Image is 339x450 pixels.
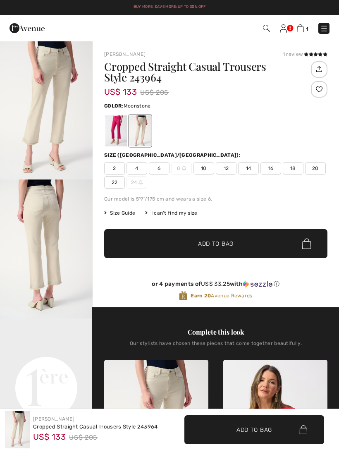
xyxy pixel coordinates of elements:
[10,20,45,36] img: 1ère Avenue
[10,24,45,31] a: 1ère Avenue
[104,51,146,57] a: [PERSON_NAME]
[184,415,324,444] button: Add to Bag
[104,103,124,109] span: Color:
[134,5,205,9] a: Buy More. Save More: Up to 30% Off
[124,103,151,109] span: Moonstone
[104,209,135,217] span: Size Guide
[104,280,327,291] div: or 4 payments ofUS$ 33.25withSezzle Click to learn more about Sezzle
[191,293,211,299] strong: Earn 20
[297,24,304,32] img: Shopping Bag
[129,115,151,146] div: Moonstone
[171,162,192,175] span: 8
[104,61,309,83] h1: Cropped Straight Casual Trousers Style 243964
[138,180,143,184] img: ring-m.svg
[280,24,287,33] img: My Info
[182,166,186,170] img: ring-m.svg
[33,423,158,431] div: Cropped Straight Casual Trousers Style 243964
[104,340,327,353] div: Our stylists have chosen these pieces that come together beautifully.
[104,151,242,159] div: Size ([GEOGRAPHIC_DATA]/[GEOGRAPHIC_DATA]):
[127,162,147,175] span: 4
[193,162,214,175] span: 10
[297,23,308,33] a: 1
[236,425,272,434] span: Add to Bag
[263,25,270,32] img: Search
[306,26,308,32] span: 1
[198,239,234,248] span: Add to Bag
[149,162,169,175] span: 6
[302,238,311,249] img: Bag.svg
[69,431,98,444] span: US$ 205
[312,62,326,76] img: Share
[191,292,252,299] span: Avenue Rewards
[179,291,187,301] img: Avenue Rewards
[201,280,230,287] span: US$ 33.25
[260,162,281,175] span: 16
[320,24,328,33] img: Menu
[283,50,327,58] div: 1 review
[216,162,236,175] span: 12
[104,229,327,258] button: Add to Bag
[33,429,66,442] span: US$ 133
[238,162,259,175] span: 14
[104,327,327,337] div: Complete this look
[5,411,30,448] img: Cropped Straight Casual Trousers Style 243964
[33,416,74,422] a: [PERSON_NAME]
[127,176,147,189] span: 24
[145,209,197,217] div: I can't find my size
[299,425,307,434] img: Bag.svg
[104,280,327,288] div: or 4 payments of with
[105,115,127,146] div: Geranium
[140,86,169,99] span: US$ 205
[104,176,125,189] span: 22
[283,162,303,175] span: 18
[104,195,327,203] div: Our model is 5'9"/175 cm and wears a size 6.
[104,162,125,175] span: 2
[305,162,326,175] span: 20
[243,280,272,288] img: Sezzle
[104,79,137,97] span: US$ 133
